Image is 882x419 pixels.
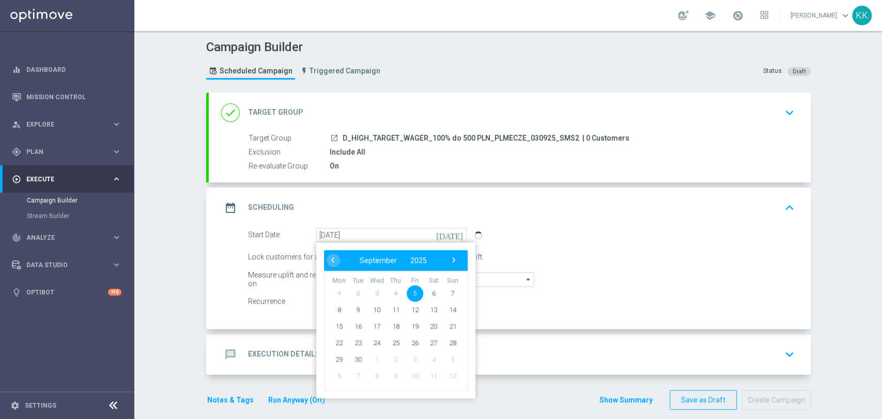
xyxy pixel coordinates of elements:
[348,276,367,285] th: weekday
[599,394,653,406] button: Show Summary
[793,68,806,75] span: Draft
[12,120,112,129] div: Explore
[444,334,460,351] span: 28
[221,103,240,122] i: done
[349,367,366,384] span: 7
[386,276,405,285] th: weekday
[327,254,460,267] bs-datepicker-navigation-view: ​ ​ ​
[249,162,330,171] label: Re-evaluate Group
[343,134,579,143] span: D_HIGH_TARGET_WAGER_100% do 500 PLN_PLMECZE_030925_SMS2
[782,200,797,215] i: keyboard_arrow_up
[11,66,122,74] button: equalizer Dashboard
[330,134,338,142] i: launch
[11,148,122,156] button: gps_fixed Plan keyboard_arrow_right
[11,288,122,297] button: lightbulb Optibot +10
[112,260,121,270] i: keyboard_arrow_right
[206,63,295,80] a: Scheduled Campaign
[11,261,122,269] div: Data Studio keyboard_arrow_right
[582,134,629,143] span: | 0 Customers
[425,285,442,301] span: 6
[349,301,366,318] span: 9
[326,253,339,267] span: ‹
[12,260,112,270] div: Data Studio
[742,390,811,410] button: Create Campaign
[12,278,121,306] div: Optibot
[349,351,366,367] span: 30
[368,367,385,384] span: 8
[12,120,21,129] i: person_search
[425,318,442,334] span: 20
[26,278,108,306] a: Optibot
[249,148,330,157] label: Exclusion
[424,276,443,285] th: weekday
[353,254,404,267] button: September
[298,63,383,80] a: Triggered Campaign
[12,65,21,74] i: equalizer
[12,83,121,111] div: Mission Control
[704,10,716,21] span: school
[360,256,397,265] span: September
[387,301,404,318] span: 11
[425,367,442,384] span: 11
[221,198,798,218] div: date_range Scheduling keyboard_arrow_up
[406,334,423,351] span: 26
[248,203,294,212] h2: Scheduling
[331,318,347,334] span: 15
[248,294,316,309] div: Recurrence
[387,367,404,384] span: 9
[11,234,122,242] button: track_changes Analyze keyboard_arrow_right
[368,301,385,318] span: 10
[221,345,240,364] i: message
[27,208,133,224] div: Stream Builder
[112,119,121,129] i: keyboard_arrow_right
[327,254,340,267] button: ‹
[112,232,121,242] i: keyboard_arrow_right
[387,351,404,367] span: 2
[12,147,112,157] div: Plan
[330,147,791,157] div: Include All
[221,103,798,122] div: done Target Group keyboard_arrow_down
[206,394,255,407] button: Notes & Tags
[443,276,462,285] th: weekday
[436,228,467,239] i: [DATE]
[316,242,475,398] bs-datepicker-container: calendar
[781,103,798,122] button: keyboard_arrow_down
[11,120,122,129] button: person_search Explore keyboard_arrow_right
[12,288,21,297] i: lightbulb
[406,301,423,318] span: 12
[206,40,385,55] h1: Campaign Builder
[248,107,303,117] h2: Target Group
[11,175,122,183] button: play_circle_outline Execute keyboard_arrow_right
[26,83,121,111] a: Mission Control
[27,196,107,205] a: Campaign Builder
[446,254,460,267] button: ›
[444,301,460,318] span: 14
[248,250,369,265] div: Lock customers for a duration of
[406,367,423,384] span: 10
[425,334,442,351] span: 27
[26,56,121,83] a: Dashboard
[368,334,385,351] span: 24
[368,285,385,301] span: 3
[248,228,316,242] div: Start Date
[330,161,791,171] div: On
[781,345,798,364] button: keyboard_arrow_down
[11,93,122,101] button: Mission Control
[387,285,404,301] span: 4
[249,134,330,143] label: Target Group
[840,10,851,21] span: keyboard_arrow_down
[331,334,347,351] span: 22
[331,367,347,384] span: 6
[410,256,427,265] span: 2025
[670,390,737,410] button: Save as Draft
[221,345,798,364] div: message Execution Details keyboard_arrow_down
[404,254,434,267] button: 2025
[763,67,783,76] div: Status:
[310,67,380,75] span: Triggered Campaign
[12,233,21,242] i: track_changes
[782,105,797,120] i: keyboard_arrow_down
